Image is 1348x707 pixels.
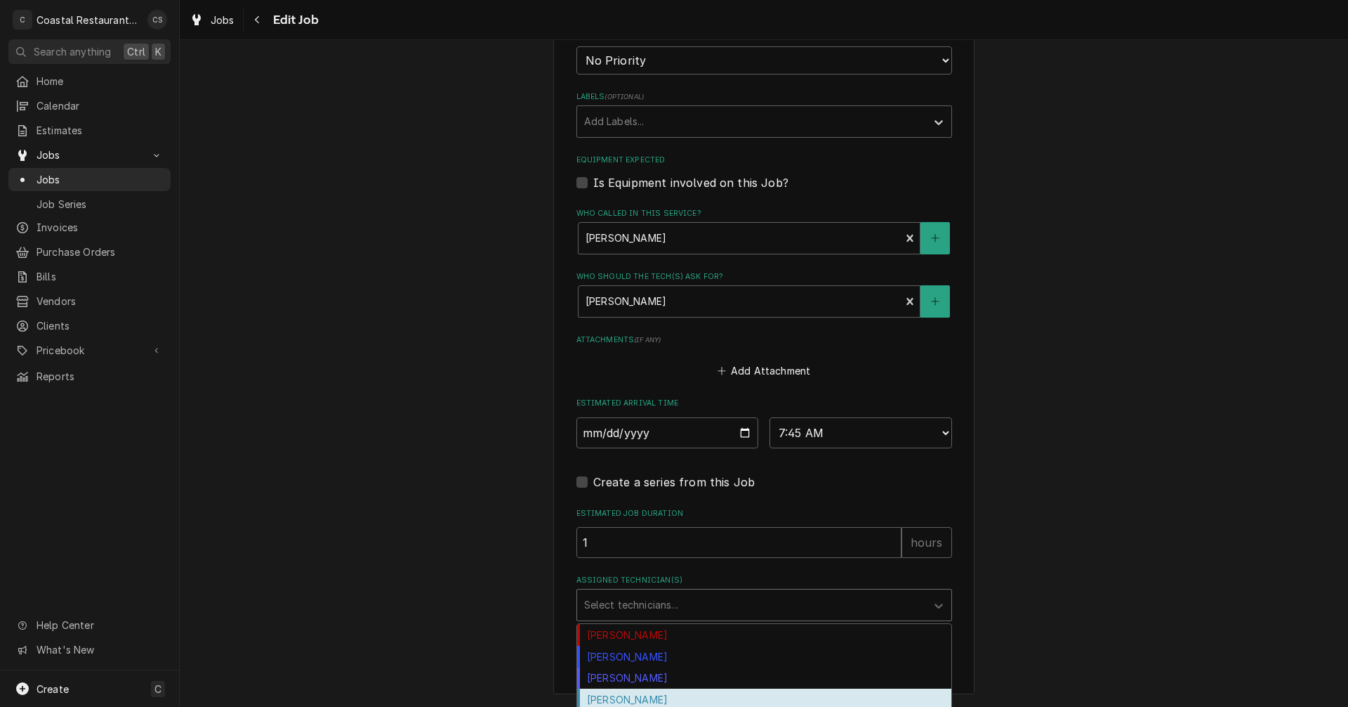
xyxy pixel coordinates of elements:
[576,208,952,219] label: Who called in this service?
[576,271,952,283] label: Who should the tech(s) ask for?
[37,220,164,235] span: Invoices
[37,148,143,162] span: Jobs
[576,155,952,166] label: Equipment Expected
[576,91,952,137] div: Labels
[8,638,171,661] a: Go to What's New
[8,119,171,142] a: Estimates
[37,74,164,89] span: Home
[37,197,164,212] span: Job Series
[576,508,952,519] label: Estimated Job Duration
[593,474,755,491] label: Create a series from this Job
[37,13,140,27] div: Coastal Restaurant Repair
[920,285,950,318] button: Create New Contact
[8,193,171,216] a: Job Series
[147,10,167,30] div: Chris Sockriter's Avatar
[577,646,951,668] div: [PERSON_NAME]
[37,172,164,187] span: Jobs
[154,682,161,696] span: C
[37,343,143,358] span: Pricebook
[211,13,234,27] span: Jobs
[576,575,952,621] div: Assigned Technician(s)
[634,336,661,344] span: ( if any )
[8,39,171,64] button: Search anythingCtrlK
[246,8,269,31] button: Navigate back
[8,168,171,191] a: Jobs
[37,269,164,284] span: Bills
[127,44,145,59] span: Ctrl
[37,318,164,333] span: Clients
[37,245,164,259] span: Purchase Orders
[604,93,644,100] span: ( optional )
[576,155,952,190] div: Equipment Expected
[8,365,171,388] a: Reports
[576,27,952,74] div: Priority
[37,98,164,113] span: Calendar
[8,265,171,288] a: Bills
[37,123,164,138] span: Estimates
[8,314,171,337] a: Clients
[576,575,952,586] label: Assigned Technician(s)
[8,614,171,637] a: Go to Help Center
[37,683,69,695] span: Create
[576,271,952,317] div: Who should the tech(s) ask for?
[931,233,939,243] svg: Create New Contact
[8,339,171,362] a: Go to Pricebook
[37,618,162,633] span: Help Center
[269,11,319,30] span: Edit Job
[769,417,952,448] select: Time Select
[576,398,952,448] div: Estimated Arrival Time
[576,91,952,103] label: Labels
[184,8,240,32] a: Jobs
[577,624,951,646] div: [PERSON_NAME]
[576,508,952,558] div: Estimated Job Duration
[34,44,111,59] span: Search anything
[593,174,788,191] label: Is Equipment involved on this Job?
[576,335,952,381] div: Attachments
[715,361,813,381] button: Add Attachment
[37,369,164,384] span: Reports
[901,527,952,558] div: hours
[13,10,32,30] div: C
[577,668,951,689] div: [PERSON_NAME]
[576,335,952,346] label: Attachments
[8,290,171,313] a: Vendors
[37,294,164,309] span: Vendors
[8,240,171,264] a: Purchase Orders
[576,417,759,448] input: Date
[8,143,171,167] a: Go to Jobs
[8,94,171,117] a: Calendar
[920,222,950,254] button: Create New Contact
[37,642,162,657] span: What's New
[576,208,952,254] div: Who called in this service?
[8,216,171,239] a: Invoices
[576,398,952,409] label: Estimated Arrival Time
[931,297,939,306] svg: Create New Contact
[155,44,161,59] span: K
[147,10,167,30] div: CS
[8,70,171,93] a: Home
